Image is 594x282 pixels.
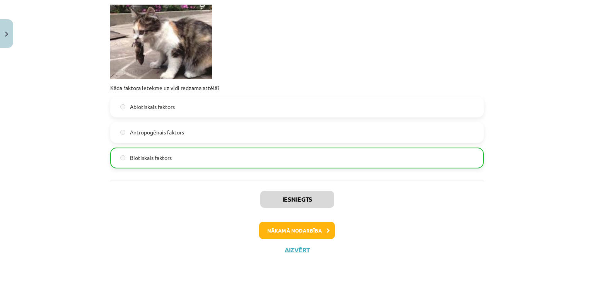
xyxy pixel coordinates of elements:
[5,32,8,37] img: icon-close-lesson-0947bae3869378f0d4975bcd49f059093ad1ed9edebbc8119c70593378902aed.svg
[120,130,125,135] input: Antropogēnais faktors
[110,84,484,92] p: Kāda faktora ietekme uz vidi redzama attēlā?
[120,104,125,109] input: Abiotiskais faktors
[120,155,125,160] input: Biotiskais faktors
[130,128,184,136] span: Antropogēnais faktors
[282,246,312,254] button: Aizvērt
[130,154,172,162] span: Biotiskais faktors
[130,103,175,111] span: Abiotiskais faktors
[260,191,334,208] button: Iesniegts
[110,5,212,79] img: AD_4nXdI-hJZPJTBx--LFTghgoIS9FGb4GRs9phv64JGYdnd9D6nWJTtfbnnfvnE6JRP6MgInlCX-CI4tkzFv-g2lJXJ_hr3H...
[259,222,335,240] button: Nākamā nodarbība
